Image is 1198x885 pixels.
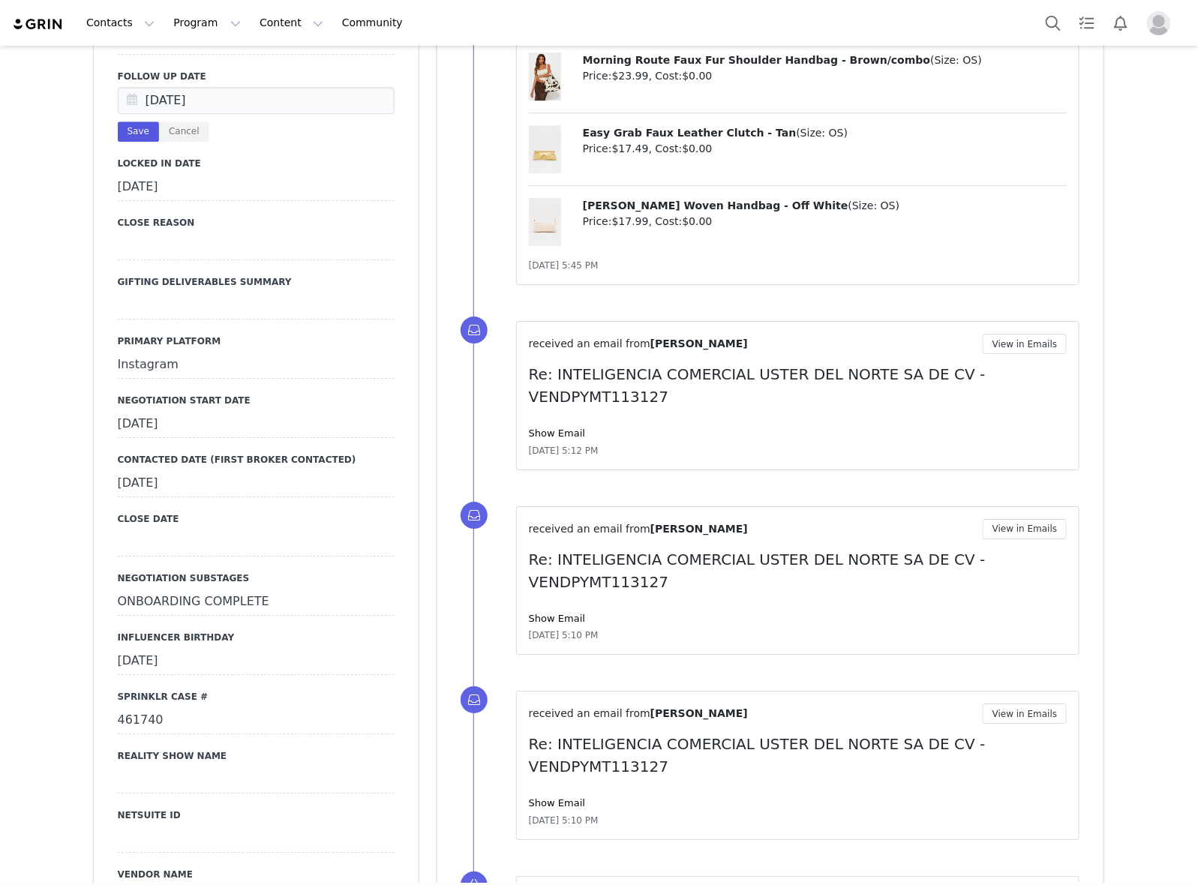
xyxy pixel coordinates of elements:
span: Easy Grab Faux Leather Clutch - Tan [583,127,797,139]
img: placeholder-profile.jpg [1147,11,1171,35]
span: Size: OS [935,54,978,66]
button: Save [118,121,159,142]
span: [DATE] 5:10 PM [529,814,599,827]
span: Size: OS [800,127,844,139]
label: NETSUITE ID [118,808,395,822]
span: [PERSON_NAME] [650,523,748,535]
a: Show Email [529,427,585,439]
a: Community [333,6,419,40]
div: Instagram [118,352,395,379]
p: ( ) [583,125,1067,141]
label: Influencer Birthday [118,631,395,644]
p: Price: , Cost: [583,68,1067,84]
a: HERE [282,97,311,109]
div: [DATE] [118,470,395,497]
img: grin logo [12,17,65,31]
span: [PERSON_NAME] [650,337,748,349]
strong: Next Steps: [6,75,64,87]
p: ( ) [583,52,1067,68]
p: Re: INTELIGENCIA COMERCIAL USTER DEL NORTE SA DE CV - VENDPYMT113127 [529,548,1067,593]
button: Cancel [159,121,209,142]
div: [DATE] [118,411,395,438]
label: Close Reason [118,216,395,229]
button: View in Emails [983,334,1067,354]
button: Program [164,6,250,40]
button: Content [251,6,332,40]
p: Hi [PERSON_NAME], You order has been accepted! [6,6,511,42]
button: Profile [1138,11,1186,35]
span: $0.00 [682,70,712,82]
span: Morning Route Faux Fur Shoulder Handbag - Brown/combo [583,54,930,66]
span: [DATE] 5:10 PM [529,628,599,642]
span: $0.00 [682,215,712,227]
p: Price: , Cost: [583,214,1067,229]
a: Tasks [1070,6,1103,40]
span: $17.49 [612,142,649,154]
span: received an email from [529,523,650,535]
button: Notifications [1104,6,1137,40]
label: Reality Show Name [118,749,395,763]
span: $17.99 [612,215,649,227]
div: 461740 [118,707,395,734]
span: Size: OS [852,199,896,211]
label: Follow Up Date [118,70,395,83]
button: Contacts [77,6,164,40]
div: [DATE] [118,174,395,201]
input: Date [118,87,395,114]
p: Re: INTELIGENCIA COMERCIAL USTER DEL NORTE SA DE CV - VENDPYMT113127 [529,363,1067,408]
label: Sprinklr Case # [118,690,395,703]
label: VENDOR NAME [118,868,395,881]
label: NEGOTIATION SUBSTAGES [118,571,395,585]
label: Locked In Date [118,157,395,170]
span: received an email from [529,337,650,349]
span: [DATE] 5:12 PM [529,444,599,457]
p: Please stay in touch with your account manager once you receive your package. [6,52,511,64]
span: Like & comment on at least 3 posts on our Instagram [36,97,311,109]
p: Price: , Cost: [583,141,1067,157]
span: Sit tight and relax until your order delivers! [36,121,232,133]
span: $23.99 [612,70,649,82]
label: Gifting Deliverables Summary [118,275,395,289]
label: Negotiation Start Date [118,394,395,407]
button: Search [1037,6,1070,40]
div: [DATE] [118,648,395,675]
span: [PERSON_NAME] [650,707,748,719]
button: View in Emails [983,519,1067,539]
label: Contacted Date (First Broker Contacted) [118,453,395,466]
label: Primary Platform [118,334,395,348]
p: ( ) [583,198,1067,214]
a: Show Email [529,613,585,624]
span: received an email from [529,707,650,719]
p: Re: INTELIGENCIA COMERCIAL USTER DEL NORTE SA DE CV - VENDPYMT113127 [529,733,1067,778]
a: Show Email [529,797,585,808]
span: Ensure this link is in your bio: [36,109,172,121]
button: View in Emails [983,703,1067,724]
span: [DATE] 5:45 PM [529,260,599,271]
span: [PERSON_NAME] Woven Handbag - Off White [583,199,848,211]
label: Close Date [118,512,395,526]
span: $0.00 [682,142,712,154]
div: ONBOARDING COMPLETE [118,589,395,616]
